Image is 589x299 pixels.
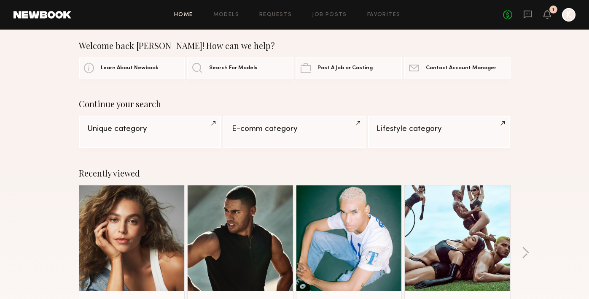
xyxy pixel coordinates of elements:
a: Models [213,12,239,18]
a: Favorites [367,12,401,18]
div: Unique category [87,125,212,133]
div: E-comm category [232,125,357,133]
a: Contact Account Manager [404,57,510,79]
a: K [562,8,576,22]
div: Welcome back [PERSON_NAME]! How can we help? [79,41,511,51]
a: Lifestyle category [368,116,510,148]
div: Continue your search [79,99,511,109]
a: Home [174,12,193,18]
a: Job Posts [312,12,347,18]
a: Unique category [79,116,221,148]
a: E-comm category [223,116,366,148]
span: Contact Account Manager [426,65,496,71]
div: 1 [552,8,554,12]
a: Requests [259,12,292,18]
div: Recently viewed [79,168,511,178]
span: Learn About Newbook [101,65,159,71]
a: Search For Models [187,57,293,79]
div: Lifestyle category [377,125,502,133]
a: Post A Job or Casting [296,57,402,79]
span: Post A Job or Casting [317,65,373,71]
a: Learn About Newbook [79,57,185,79]
span: Search For Models [209,65,258,71]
